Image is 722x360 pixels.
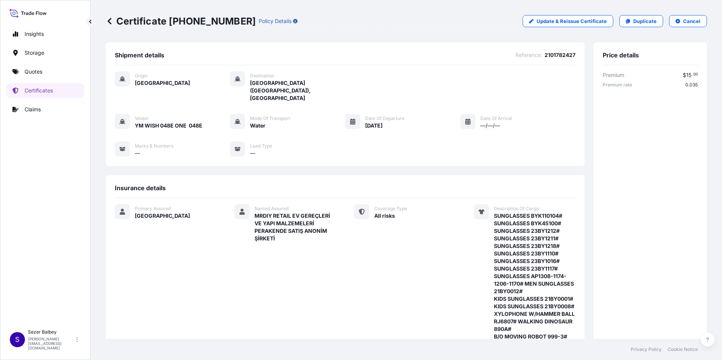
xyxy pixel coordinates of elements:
[6,26,84,42] a: Insights
[374,206,407,212] span: Coverage Type
[25,68,42,75] p: Quotes
[250,122,265,129] span: Water
[25,87,53,94] p: Certificates
[135,115,148,122] span: Vessel
[135,149,140,157] span: —
[250,79,345,102] span: [GEOGRAPHIC_DATA] ([GEOGRAPHIC_DATA]), [GEOGRAPHIC_DATA]
[115,51,164,59] span: Shipment details
[603,51,639,59] span: Price details
[692,73,693,76] span: .
[631,346,662,352] a: Privacy Policy
[480,122,500,129] span: —/—/—
[480,115,512,122] span: Date of Arrival
[25,49,44,57] p: Storage
[6,102,84,117] a: Claims
[135,143,173,149] span: Marks & Numbers
[255,212,336,242] span: MRDIY RETAIL EV GEREÇLERİ VE YAPI MALZEMELERİ PERAKENDE SATIŞ ANONİM ŞİRKETİ
[374,212,395,220] span: All risks
[523,15,613,27] a: Update & Reissue Certificate
[365,115,404,122] span: Date of Departure
[683,72,686,78] span: $
[250,149,255,157] span: —
[15,336,20,343] span: S
[515,51,542,59] span: Reference :
[250,115,290,122] span: Mode of Transport
[685,82,698,88] span: 0.035
[255,206,288,212] span: Named Assured
[365,122,383,129] span: [DATE]
[135,122,202,129] span: YM WISH 048E ONE 048E
[28,337,75,350] p: [PERSON_NAME][EMAIL_ADDRESS][DOMAIN_NAME]
[250,143,272,149] span: Load Type
[619,15,663,27] a: Duplicate
[603,71,624,79] span: Premium
[135,206,171,212] span: Primary Assured
[25,106,41,113] p: Claims
[686,72,691,78] span: 15
[250,73,274,79] span: Destination
[494,206,539,212] span: Description Of Cargo
[135,212,190,220] span: [GEOGRAPHIC_DATA]
[6,45,84,60] a: Storage
[668,346,698,352] a: Cookie Notice
[603,82,632,88] span: Premium rate
[669,15,707,27] button: Cancel
[6,64,84,79] a: Quotes
[693,73,698,76] span: 00
[28,329,75,335] p: Sezer Balbey
[537,17,607,25] p: Update & Reissue Certificate
[25,30,44,38] p: Insights
[683,17,700,25] p: Cancel
[545,51,575,59] span: 2101782427
[135,73,148,79] span: Origin
[106,15,256,27] p: Certificate [PHONE_NUMBER]
[135,79,190,87] span: [GEOGRAPHIC_DATA]
[259,17,292,25] p: Policy Details
[6,83,84,98] a: Certificates
[115,184,166,192] span: Insurance details
[633,17,657,25] p: Duplicate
